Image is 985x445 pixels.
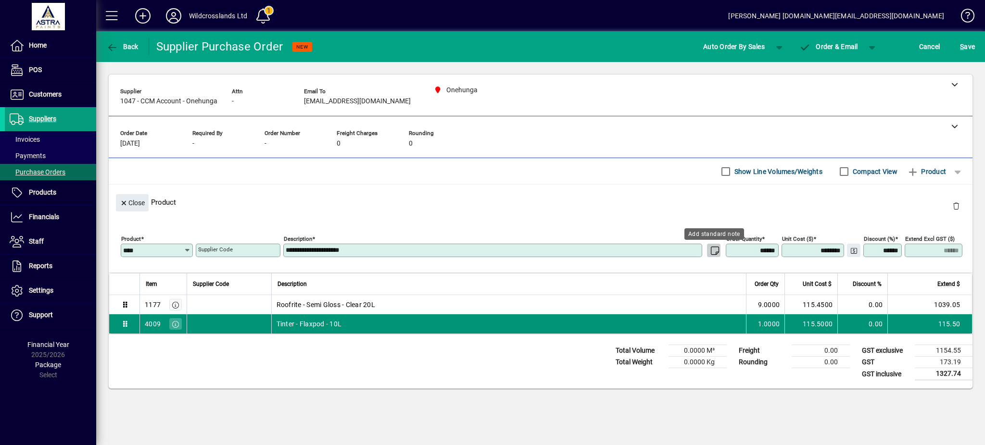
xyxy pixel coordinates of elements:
[10,136,40,143] span: Invoices
[915,357,972,368] td: 173.19
[193,279,229,289] span: Supplier Code
[5,83,96,107] a: Customers
[5,148,96,164] a: Payments
[847,244,860,257] button: Change Price Levels
[905,235,955,242] mat-label: Extend excl GST ($)
[857,357,915,368] td: GST
[902,163,951,180] button: Product
[746,295,784,314] td: 9.0000
[698,38,770,55] button: Auto Order By Sales
[887,295,972,314] td: 1039.05
[5,58,96,82] a: POS
[10,168,65,176] span: Purchase Orders
[296,44,308,50] span: NEW
[29,213,59,221] span: Financials
[104,38,141,55] button: Back
[29,41,47,49] span: Home
[917,38,943,55] button: Cancel
[611,345,669,357] td: Total Volume
[5,230,96,254] a: Staff
[945,201,968,210] app-page-header-button: Delete
[156,39,283,54] div: Supplier Purchase Order
[611,357,669,368] td: Total Weight
[116,194,149,211] button: Close
[915,368,972,380] td: 1327.74
[5,303,96,327] a: Support
[158,7,189,25] button: Profile
[851,167,897,176] label: Compact View
[121,235,141,242] mat-label: Product
[5,181,96,205] a: Products
[189,8,247,24] div: Wildcrosslands Ltd
[669,345,726,357] td: 0.0000 M³
[837,295,887,314] td: 0.00
[5,131,96,148] a: Invoices
[792,357,849,368] td: 0.00
[799,43,858,50] span: Order & Email
[5,254,96,278] a: Reports
[278,279,307,289] span: Description
[5,205,96,229] a: Financials
[106,43,139,50] span: Back
[684,228,744,240] div: Add standard note
[746,314,784,334] td: 1.0000
[5,279,96,303] a: Settings
[198,246,233,253] mat-label: Supplier Code
[857,345,915,357] td: GST exclusive
[5,34,96,58] a: Home
[784,314,837,334] td: 115.5000
[120,195,145,211] span: Close
[5,164,96,180] a: Purchase Orders
[958,38,977,55] button: Save
[954,2,973,33] a: Knowledge Base
[728,8,944,24] div: [PERSON_NAME] [DOMAIN_NAME][EMAIL_ADDRESS][DOMAIN_NAME]
[277,300,375,309] span: Roofrite - Semi Gloss - Clear 20L
[734,357,792,368] td: Rounding
[120,98,217,105] span: 1047 - CCM Account - Onehunga
[915,345,972,357] td: 1154.55
[232,98,234,105] span: -
[755,279,779,289] span: Order Qty
[29,90,62,98] span: Customers
[27,341,69,348] span: Financial Year
[145,319,161,329] div: 4009
[29,115,56,123] span: Suppliers
[29,286,53,294] span: Settings
[937,279,960,289] span: Extend $
[857,368,915,380] td: GST inclusive
[887,314,972,334] td: 115.50
[784,295,837,314] td: 115.4500
[29,188,56,196] span: Products
[146,279,157,289] span: Item
[803,279,832,289] span: Unit Cost $
[29,262,52,270] span: Reports
[337,140,341,148] span: 0
[35,361,61,369] span: Package
[669,357,726,368] td: 0.0000 Kg
[265,140,266,148] span: -
[109,185,972,220] div: Product
[945,194,968,217] button: Delete
[782,235,813,242] mat-label: Unit Cost ($)
[145,300,161,309] div: 1177
[837,314,887,334] td: 0.00
[304,98,411,105] span: [EMAIL_ADDRESS][DOMAIN_NAME]
[960,43,964,50] span: S
[795,38,863,55] button: Order & Email
[792,345,849,357] td: 0.00
[29,311,53,319] span: Support
[10,152,46,160] span: Payments
[29,237,44,245] span: Staff
[127,7,158,25] button: Add
[192,140,194,148] span: -
[29,66,42,74] span: POS
[907,164,946,179] span: Product
[409,140,413,148] span: 0
[960,39,975,54] span: ave
[114,198,151,207] app-page-header-button: Close
[96,38,149,55] app-page-header-button: Back
[277,319,342,329] span: Tinter - Flaxpod - 10L
[120,140,140,148] span: [DATE]
[732,167,822,176] label: Show Line Volumes/Weights
[734,345,792,357] td: Freight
